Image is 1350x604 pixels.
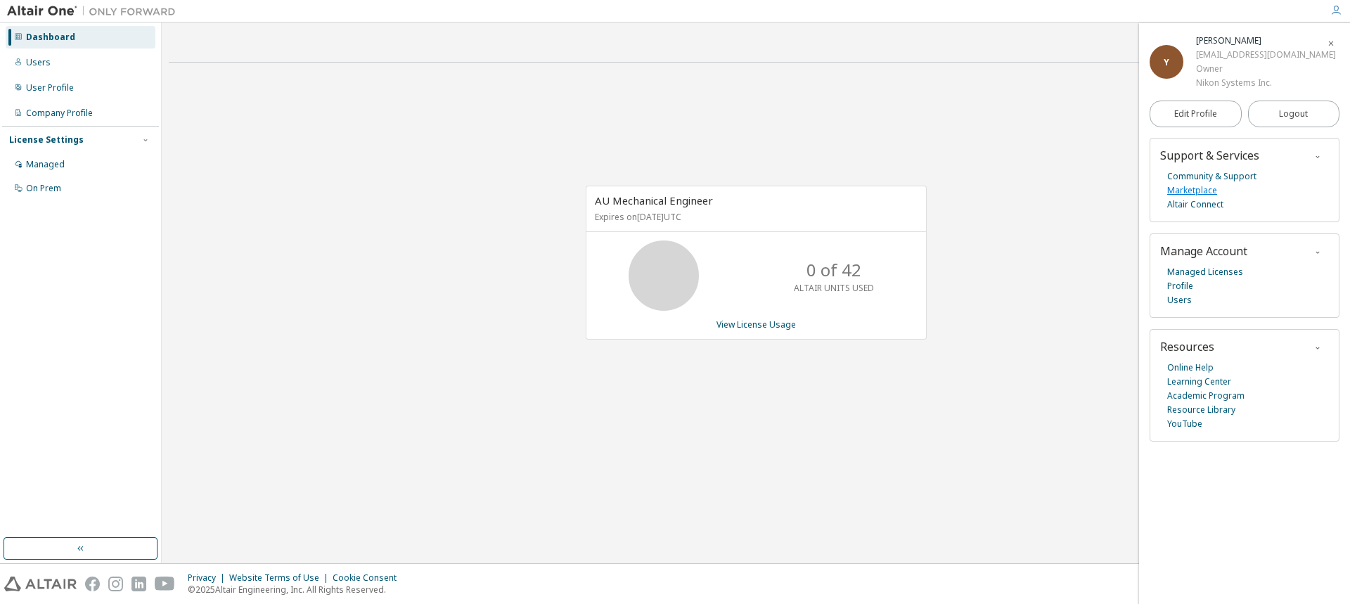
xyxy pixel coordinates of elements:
div: Nikon Systems Inc. [1196,76,1336,90]
a: Community & Support [1167,169,1256,184]
img: altair_logo.svg [4,577,77,591]
a: Academic Program [1167,389,1245,403]
img: instagram.svg [108,577,123,591]
a: Online Help [1167,361,1214,375]
div: Managed [26,159,65,170]
img: youtube.svg [155,577,175,591]
div: Website Terms of Use [229,572,333,584]
div: Dashboard [26,32,75,43]
p: Expires on [DATE] UTC [595,211,914,223]
div: Owner [1196,62,1336,76]
span: Logout [1279,107,1308,121]
div: Users [26,57,51,68]
a: Learning Center [1167,375,1231,389]
a: Users [1167,293,1192,307]
a: YouTube [1167,417,1202,431]
div: Cookie Consent [333,572,405,584]
a: Profile [1167,279,1193,293]
p: 0 of 42 [806,258,861,282]
a: Resource Library [1167,403,1235,417]
a: Marketplace [1167,184,1217,198]
img: facebook.svg [85,577,100,591]
img: linkedin.svg [131,577,146,591]
div: Yuko Shimada [1196,34,1336,48]
div: User Profile [26,82,74,94]
a: Edit Profile [1150,101,1242,127]
span: AU Mechanical Engineer [595,193,713,207]
img: Altair One [7,4,183,18]
span: Edit Profile [1174,108,1217,120]
span: Y [1164,56,1169,68]
div: On Prem [26,183,61,194]
div: Company Profile [26,108,93,119]
div: Privacy [188,572,229,584]
p: © 2025 Altair Engineering, Inc. All Rights Reserved. [188,584,405,596]
div: License Settings [9,134,84,146]
button: Logout [1248,101,1340,127]
span: Manage Account [1160,243,1247,259]
span: Support & Services [1160,148,1259,163]
div: [EMAIL_ADDRESS][DOMAIN_NAME] [1196,48,1336,62]
p: ALTAIR UNITS USED [794,282,874,294]
a: Altair Connect [1167,198,1223,212]
a: View License Usage [716,319,796,330]
a: Managed Licenses [1167,265,1243,279]
span: Resources [1160,339,1214,354]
